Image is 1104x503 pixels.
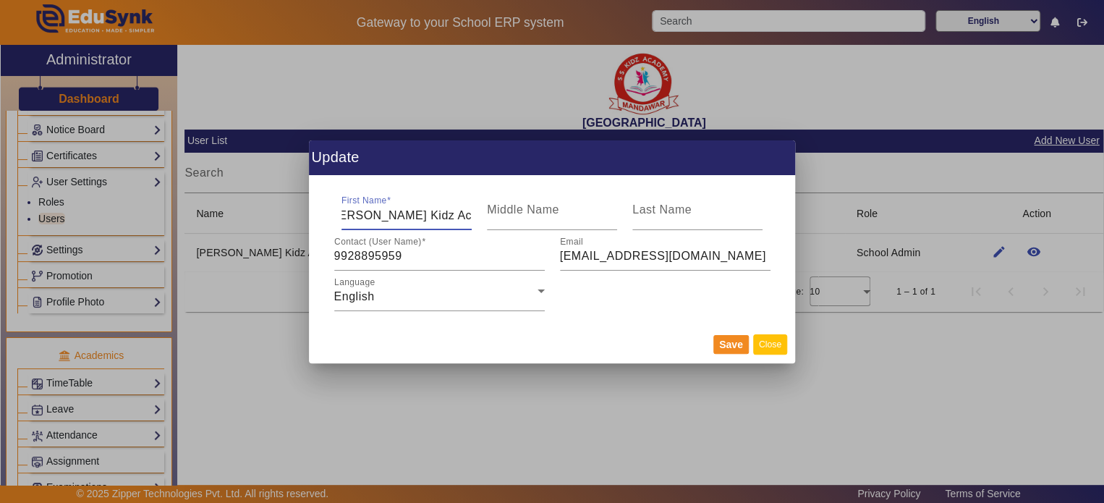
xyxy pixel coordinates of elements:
[334,276,375,286] mat-label: Language
[632,207,763,224] input: Last Name
[334,236,421,245] mat-label: Contact (User Name)
[560,236,583,245] mat-label: Email
[713,335,749,354] button: Save
[341,195,386,205] mat-label: First Name
[334,290,375,303] span: English
[312,145,360,169] span: Update
[341,207,472,224] input: First Name*
[487,203,559,216] mat-label: Middle Name
[632,203,692,216] mat-label: Last Name
[753,334,787,354] button: Close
